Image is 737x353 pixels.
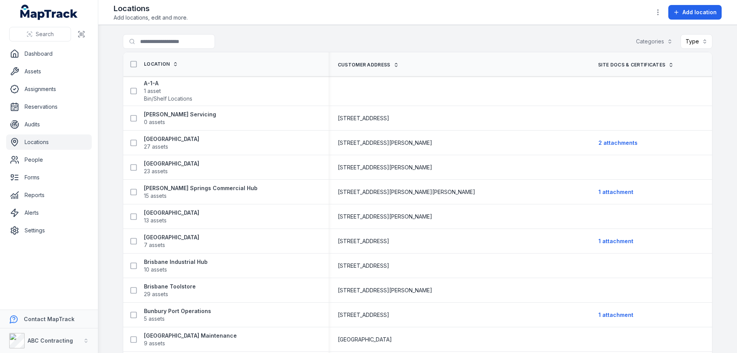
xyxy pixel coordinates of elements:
[338,188,475,196] span: [STREET_ADDRESS][PERSON_NAME][PERSON_NAME]
[6,81,92,97] a: Assignments
[338,114,389,122] span: [STREET_ADDRESS]
[6,170,92,185] a: Forms
[598,62,674,68] a: Site Docs & Certificates
[598,62,665,68] span: Site Docs & Certificates
[6,117,92,132] a: Audits
[144,80,192,103] a: A-1-A1 assetBin/Shelf Locations
[338,336,392,343] span: [GEOGRAPHIC_DATA]
[338,164,432,171] span: [STREET_ADDRESS][PERSON_NAME]
[144,95,192,103] span: Bin/Shelf Locations
[144,61,178,67] a: Location
[668,5,722,20] button: Add location
[144,118,165,126] span: 0 assets
[338,62,390,68] span: Customer address
[6,152,92,167] a: People
[338,213,432,220] span: [STREET_ADDRESS][PERSON_NAME]
[36,30,54,38] span: Search
[144,111,216,118] strong: [PERSON_NAME] Servicing
[114,3,188,14] h2: Locations
[144,209,199,217] strong: [GEOGRAPHIC_DATA]
[338,62,399,68] a: Customer address
[144,340,165,347] span: 9 assets
[338,237,389,245] span: [STREET_ADDRESS]
[598,234,634,249] button: 1 attachment
[144,234,199,249] a: [GEOGRAPHIC_DATA]7 assets
[144,143,168,151] span: 27 assets
[144,283,196,298] a: Brisbane Toolstore29 assets
[144,258,208,266] strong: Brisbane Industrial Hub
[144,135,199,143] strong: [GEOGRAPHIC_DATA]
[338,287,432,294] span: [STREET_ADDRESS][PERSON_NAME]
[144,184,258,192] strong: [PERSON_NAME] Springs Commercial Hub
[6,46,92,61] a: Dashboard
[144,111,216,126] a: [PERSON_NAME] Servicing0 assets
[144,209,199,224] a: [GEOGRAPHIC_DATA]13 assets
[144,241,165,249] span: 7 assets
[28,337,73,344] strong: ABC Contracting
[6,205,92,220] a: Alerts
[144,217,167,224] span: 13 assets
[144,315,165,323] span: 5 assets
[598,308,634,322] button: 1 attachment
[144,234,199,241] strong: [GEOGRAPHIC_DATA]
[20,5,78,20] a: MapTrack
[144,160,199,167] strong: [GEOGRAPHIC_DATA]
[144,80,192,87] strong: A-1-A
[144,332,237,340] strong: [GEOGRAPHIC_DATA] Maintenance
[144,61,170,67] span: Location
[6,223,92,238] a: Settings
[114,14,188,22] span: Add locations, edit and more.
[9,27,71,41] button: Search
[682,8,717,16] span: Add location
[144,135,199,151] a: [GEOGRAPHIC_DATA]27 assets
[598,185,634,199] button: 1 attachment
[338,139,432,147] span: [STREET_ADDRESS][PERSON_NAME]
[144,307,211,323] a: Bunbury Port Operations5 assets
[681,34,712,49] button: Type
[338,311,389,319] span: [STREET_ADDRESS]
[6,134,92,150] a: Locations
[144,290,168,298] span: 29 assets
[631,34,678,49] button: Categories
[144,192,167,200] span: 15 assets
[144,283,196,290] strong: Brisbane Toolstore
[24,316,74,322] strong: Contact MapTrack
[144,258,208,273] a: Brisbane Industrial Hub10 assets
[144,87,161,95] span: 1 asset
[144,332,237,347] a: [GEOGRAPHIC_DATA] Maintenance9 assets
[6,99,92,114] a: Reservations
[144,307,211,315] strong: Bunbury Port Operations
[338,262,389,270] span: [STREET_ADDRESS]
[6,64,92,79] a: Assets
[144,160,199,175] a: [GEOGRAPHIC_DATA]23 assets
[598,136,638,150] button: 2 attachments
[144,266,167,273] span: 10 assets
[144,167,168,175] span: 23 assets
[144,184,258,200] a: [PERSON_NAME] Springs Commercial Hub15 assets
[6,187,92,203] a: Reports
